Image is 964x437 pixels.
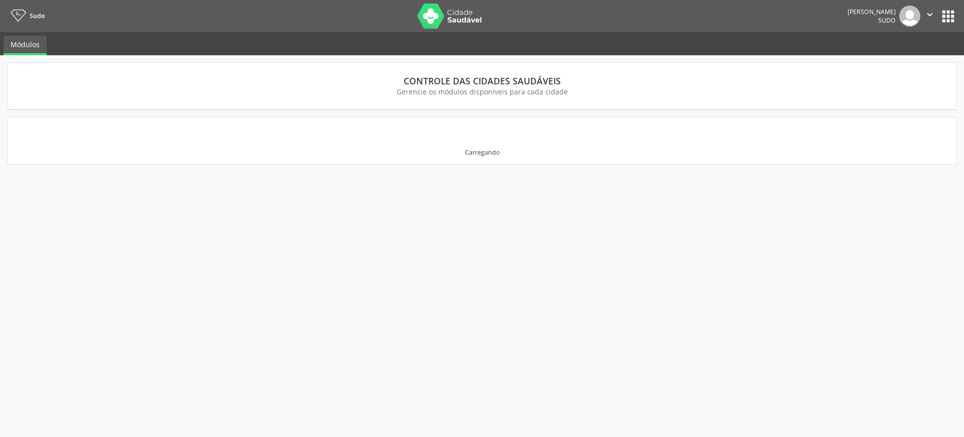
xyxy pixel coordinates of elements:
[22,86,942,97] div: Gerencie os módulos disponíveis para cada cidade
[465,148,500,157] div: Carregando
[848,8,896,16] div: [PERSON_NAME]
[899,6,920,27] img: img
[924,9,935,20] i: 
[22,75,942,86] div: Controle das Cidades Saudáveis
[30,12,45,20] span: Sudo
[939,8,957,25] button: apps
[920,6,939,27] button: 
[4,36,47,55] a: Módulos
[878,16,896,25] span: Sudo
[7,8,45,24] a: Sudo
